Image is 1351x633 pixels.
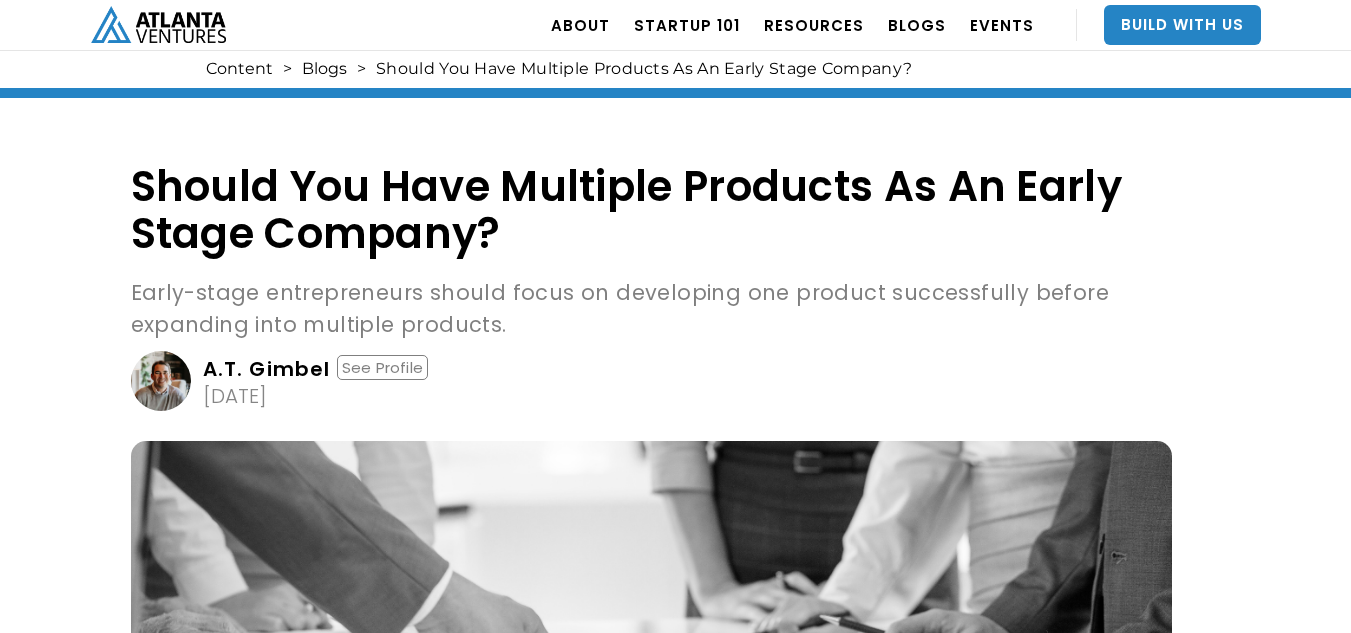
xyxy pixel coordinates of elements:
p: Early-stage entrepreneurs should focus on developing one product successfully before expanding in... [131,277,1172,341]
a: Build With Us [1104,5,1261,45]
a: Blogs [302,59,347,79]
div: > [357,59,366,79]
a: Content [206,59,273,79]
div: > [283,59,292,79]
a: A.T. GimbelSee Profile[DATE] [131,351,1172,411]
div: A.T. Gimbel [203,359,331,379]
div: See Profile [337,355,428,380]
div: [DATE] [203,386,267,406]
div: Should You Have Multiple Products As An Early Stage Company? [376,59,912,79]
h1: Should You Have Multiple Products As An Early Stage Company? [131,163,1172,257]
